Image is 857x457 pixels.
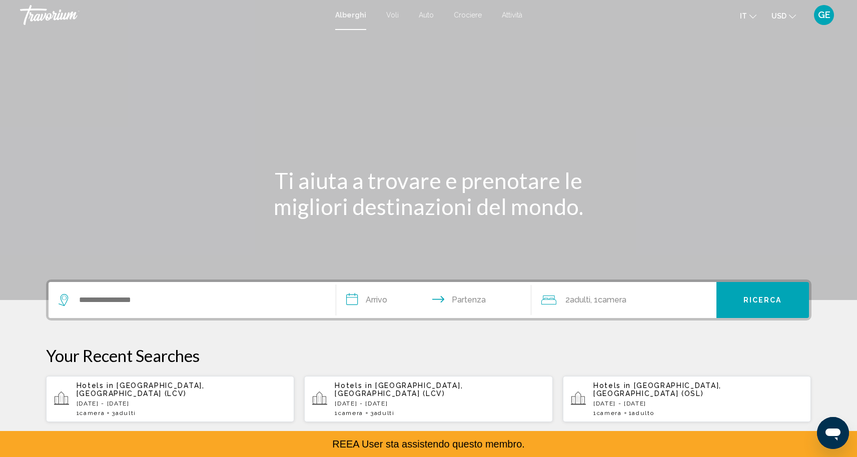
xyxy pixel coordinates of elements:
button: Hotels in [GEOGRAPHIC_DATA], [GEOGRAPHIC_DATA] (LCV)[DATE] - [DATE]1Camera3Adulti [304,375,553,422]
span: 1 [629,409,654,416]
button: Travelers: 2 adults, 0 children [531,282,716,318]
button: User Menu [811,4,837,25]
span: [GEOGRAPHIC_DATA], [GEOGRAPHIC_DATA] (LCV) [77,381,205,397]
span: 1 [77,409,105,416]
button: Change currency [771,8,796,23]
span: , 1 [590,293,626,307]
span: Adulti [570,295,590,304]
span: 1 [593,409,622,416]
span: 2 [565,293,590,307]
p: [DATE] - [DATE] [593,400,803,407]
span: 3 [370,409,395,416]
div: Search widget [49,282,809,318]
span: [GEOGRAPHIC_DATA], [GEOGRAPHIC_DATA] (OSL) [593,381,721,397]
span: 1 [335,409,363,416]
span: Camera [598,295,626,304]
span: it [740,12,747,20]
a: Voli [386,11,399,19]
p: [DATE] - [DATE] [77,400,287,407]
button: Hotels in [GEOGRAPHIC_DATA], [GEOGRAPHIC_DATA] (LCV)[DATE] - [DATE]1Camera3Adulti [46,375,295,422]
span: Ricerca [743,296,782,304]
a: Travorium [20,5,325,25]
p: [DATE] - [DATE] [335,400,545,407]
span: USD [771,12,786,20]
h1: Ti aiuta a trovare e prenotare le migliori destinazioni del mondo. [241,167,616,219]
span: REEA User sta assistendo questo membro. [332,438,525,449]
button: Hotels in [GEOGRAPHIC_DATA], [GEOGRAPHIC_DATA] (OSL)[DATE] - [DATE]1Camera1Adulto [563,375,811,422]
span: Adulti [116,409,136,416]
span: Adulto [632,409,654,416]
span: Hotels in [593,381,631,389]
iframe: Button to launch messaging window [817,417,849,449]
span: [GEOGRAPHIC_DATA], [GEOGRAPHIC_DATA] (LCV) [335,381,463,397]
span: Hotels in [335,381,372,389]
a: Auto [419,11,434,19]
button: Check in and out dates [336,282,531,318]
button: Change language [740,8,756,23]
span: GE [818,10,830,20]
span: Adulti [374,409,395,416]
button: Ricerca [716,282,809,318]
span: Camera [338,409,363,416]
span: Camera [80,409,105,416]
span: Camera [597,409,622,416]
p: Your Recent Searches [46,345,811,365]
a: Crociere [454,11,482,19]
a: Alberghi [335,11,366,19]
a: Attività [502,11,522,19]
span: Hotels in [77,381,114,389]
span: 3 [112,409,136,416]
